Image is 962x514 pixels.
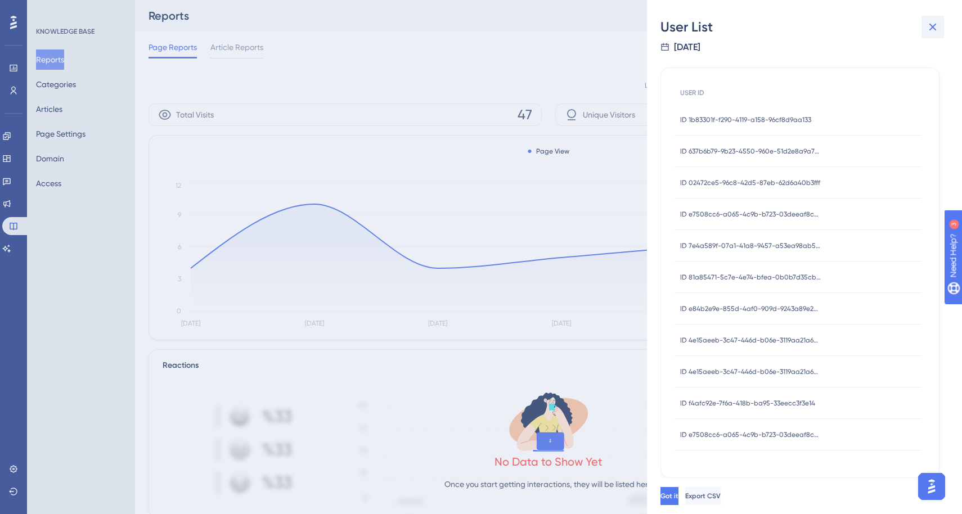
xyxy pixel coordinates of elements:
span: USER ID [680,88,704,97]
span: ID 4e15aeeb-3c47-446d-b06e-3119aa21a603 [680,336,821,345]
iframe: UserGuiding AI Assistant Launcher [915,470,948,503]
div: 3 [78,6,82,15]
div: User List [660,18,948,36]
button: Export CSV [685,487,721,505]
span: ID 7e4a589f-07a1-41a8-9457-a53ea98ab55d [680,241,821,250]
span: ID e7508cc6-a065-4c9b-b723-03deeaf8c8ba [680,430,821,439]
button: Got it [660,487,678,505]
span: ID 02472ce5-96c8-42d5-87eb-62d6a40b3fff [680,178,820,187]
div: [DATE] [674,40,700,54]
span: Export CSV [685,492,721,501]
span: ID 81a85471-5c7e-4e74-bfea-0b0b7d35cb66 [680,273,821,282]
span: ID 4e15aeeb-3c47-446d-b06e-3119aa21a603 [680,367,821,376]
span: ID e84b2e9e-855d-4af0-909d-9243a89e27d4 [680,304,821,313]
span: Need Help? [26,3,70,16]
span: Got it [660,492,678,501]
span: ID e7508cc6-a065-4c9b-b723-03deeaf8c8ba [680,210,821,219]
span: ID 1b83301f-f290-4119-a158-96cf8d9aa133 [680,115,811,124]
span: ID f4afc92e-7f6a-418b-ba95-33eecc3f3e14 [680,399,815,408]
span: ID 637b6b79-9b23-4550-960e-51d2e8a9a7b6 [680,147,821,156]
